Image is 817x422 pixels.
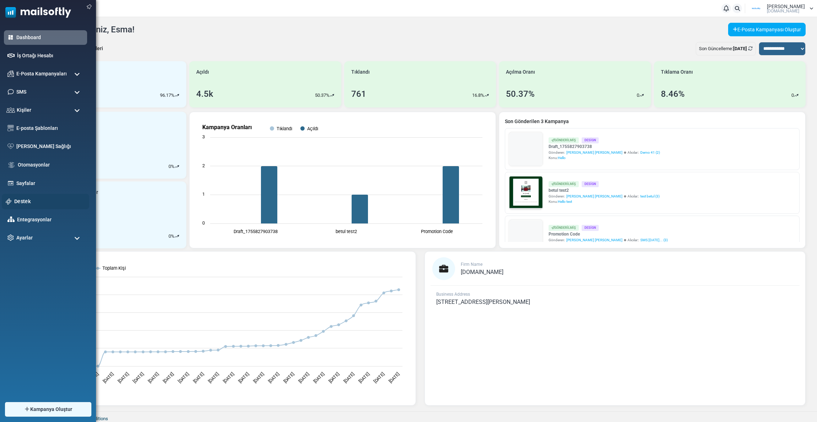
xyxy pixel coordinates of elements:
[202,124,252,131] text: Kampanya Oranları
[388,371,400,384] text: [DATE]
[169,233,179,240] div: %
[637,92,639,99] p: 0
[169,163,179,170] div: %
[192,371,205,384] text: [DATE]
[252,371,265,384] text: [DATE]
[102,371,114,384] text: [DATE]
[421,229,453,234] text: Promotion Code
[16,143,84,150] a: [PERSON_NAME] Sağlığı
[41,257,410,400] svg: Toplam Kişi
[767,9,799,13] span: [DOMAIN_NAME]
[696,42,756,56] div: Son Güncelleme:
[102,265,126,271] text: Toplam Kişi
[147,371,160,384] text: [DATE]
[7,89,14,95] img: sms-icon.png
[313,371,325,384] text: [DATE]
[549,187,660,194] a: betul test2
[582,181,599,187] div: Design
[558,200,572,204] span: Hello test
[791,92,794,99] p: 0
[549,150,660,155] div: Gönderen: Alıcılar::
[132,371,145,384] text: [DATE]
[109,168,136,174] strong: Follow Us
[16,234,33,242] span: Ayarlar
[549,237,668,243] div: Gönderen: Alıcılar::
[640,194,660,199] a: test betul (3)
[327,371,340,384] text: [DATE]
[506,88,535,100] div: 50.37%
[202,191,205,197] text: 1
[202,220,205,226] text: 0
[733,46,747,51] b: [DATE]
[169,233,171,240] p: 0
[195,118,490,242] svg: Kampanya Oranları
[16,125,84,132] a: E-posta Şablonları
[30,406,72,413] span: Kampanya Oluştur
[351,88,366,100] div: 761
[728,23,806,36] a: E-Posta Kampanyası Oluştur
[16,88,26,96] span: SMS
[747,3,765,14] img: User Logo
[307,126,318,131] text: Açıldı
[32,123,213,134] h1: Test {(email)}
[16,34,84,41] a: Dashboard
[505,118,800,125] div: Son Gönderilen 3 Kampanya
[17,52,84,59] a: İş Ortağı Hesabı
[7,125,14,131] img: email-templates-icon.svg
[6,107,15,112] img: contacts-icon.svg
[582,225,599,231] div: Design
[549,231,668,237] a: Promotion Code
[7,70,14,77] img: campaigns-icon.png
[16,70,67,78] span: E-Posta Kampanyaları
[461,269,503,275] a: [DOMAIN_NAME]
[336,229,357,234] text: betul test2
[222,371,235,384] text: [DATE]
[506,68,535,76] span: Açılma Oranı
[7,34,14,41] img: dashboard-icon-active.svg
[162,371,175,384] text: [DATE]
[7,180,14,186] img: landing_pages.svg
[436,292,470,297] span: Business Address
[169,163,171,170] p: 0
[640,237,668,243] a: SMS [DATE]... (3)
[748,46,753,51] a: Refresh Stats
[6,199,12,205] img: support-icon.svg
[747,3,813,14] a: User Logo [PERSON_NAME] [DOMAIN_NAME]
[7,143,14,149] img: domain-health-icon.svg
[267,371,280,384] text: [DATE]
[196,68,209,76] span: Açıldı
[207,371,220,384] text: [DATE]
[16,180,84,187] a: Sayfalar
[549,143,660,150] a: Draft_1755827903738
[160,92,175,99] p: 96.17%
[17,106,31,114] span: Kişiler
[202,163,205,168] text: 2
[315,92,330,99] p: 50.37%
[472,92,484,99] p: 16.8%
[17,216,84,223] a: Entegrasyonlar
[358,371,370,384] text: [DATE]
[14,197,85,205] a: Destek
[342,371,355,384] text: [DATE]
[7,161,15,169] img: workflow.svg
[549,225,579,231] div: Gönderilmiş
[373,371,385,384] text: [DATE]
[549,181,579,187] div: Gönderilmiş
[297,371,310,384] text: [DATE]
[351,68,370,76] span: Tıklandı
[767,4,805,9] span: [PERSON_NAME]
[640,150,660,155] a: Demo 41 (2)
[94,145,152,151] strong: Shop Now and Save Big!
[661,88,685,100] div: 8.46%
[18,161,84,169] a: Otomasyonlar
[566,194,623,199] span: [PERSON_NAME] [PERSON_NAME]
[566,237,623,243] span: [PERSON_NAME] [PERSON_NAME]
[549,137,579,143] div: Gönderilmiş
[277,126,292,131] text: Tıklandı
[582,137,599,143] div: Design
[237,371,250,384] text: [DATE]
[282,371,295,384] text: [DATE]
[117,371,130,384] text: [DATE]
[549,199,660,204] div: Konu:
[549,194,660,199] div: Gönderen: Alıcılar::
